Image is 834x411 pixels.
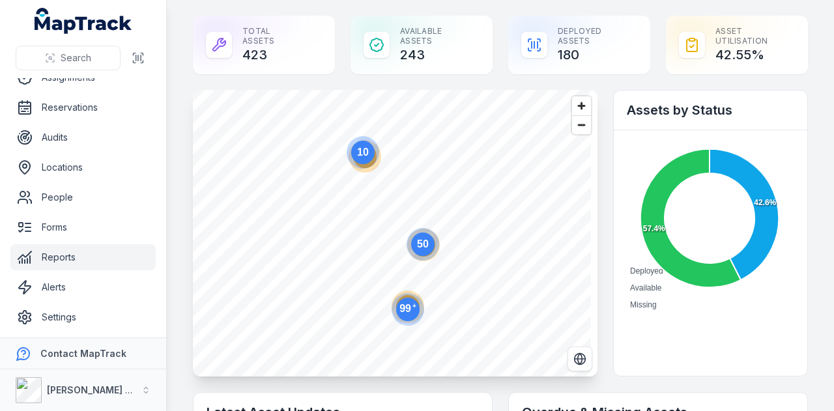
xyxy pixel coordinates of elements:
canvas: Map [193,90,591,376]
text: 99 [399,302,416,314]
strong: [PERSON_NAME] Group [47,384,154,395]
text: 50 [417,238,429,249]
button: Switch to Satellite View [568,347,592,371]
a: Audits [10,124,156,150]
button: Zoom in [572,96,591,115]
tspan: + [412,302,416,309]
a: Reports [10,244,156,270]
a: Settings [10,304,156,330]
a: Alerts [10,274,156,300]
a: People [10,184,156,210]
a: Locations [10,154,156,180]
strong: Contact MapTrack [40,348,126,359]
span: Search [61,51,91,64]
h2: Assets by Status [627,101,794,119]
button: Zoom out [572,115,591,134]
span: Available [630,283,661,292]
button: Search [16,46,121,70]
span: Deployed [630,266,663,276]
a: MapTrack [35,8,132,34]
text: 10 [357,147,369,158]
a: Forms [10,214,156,240]
a: Reservations [10,94,156,120]
span: Missing [630,300,657,309]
